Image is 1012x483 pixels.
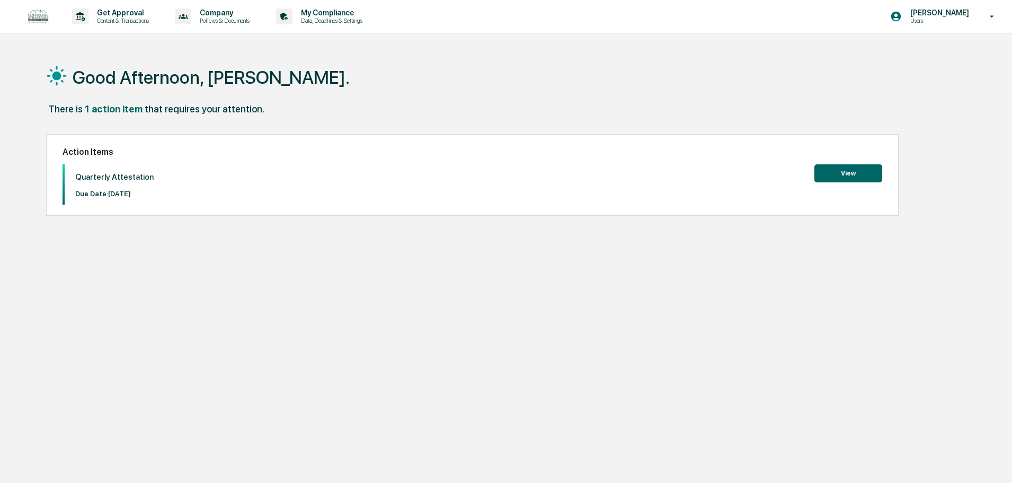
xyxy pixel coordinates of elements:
button: View [814,164,882,182]
p: My Compliance [292,8,368,17]
p: [PERSON_NAME] [902,8,974,17]
a: View [814,168,882,178]
p: Data, Deadlines & Settings [292,17,368,24]
p: Company [191,8,255,17]
p: Get Approval [88,8,154,17]
div: There is [48,103,83,115]
p: Quarterly Attestation [75,172,154,182]
h1: Good Afternoon, [PERSON_NAME]. [73,67,350,88]
div: 1 action item [85,103,143,115]
img: logo [25,7,51,27]
div: that requires your attention. [145,103,264,115]
p: Content & Transactions [88,17,154,24]
p: Policies & Documents [191,17,255,24]
p: Users [902,17,974,24]
p: Due Date: [DATE] [75,190,154,198]
h2: Action Items [63,147,882,157]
